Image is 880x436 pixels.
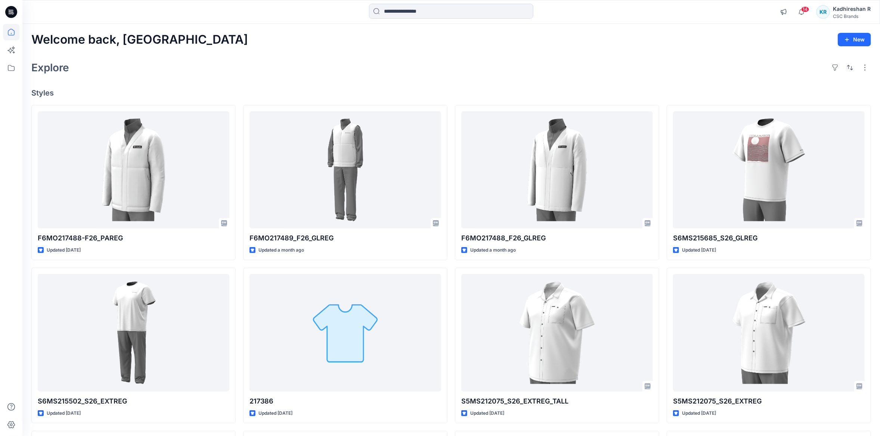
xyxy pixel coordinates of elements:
p: Updated [DATE] [47,409,81,417]
div: KR [817,5,830,19]
p: F6MO217489_F26_GLREG [250,233,441,243]
p: S6MS215502_S26_EXTREG [38,396,229,407]
a: S5MS212075_S26_EXTREG [673,274,865,391]
p: 217386 [250,396,441,407]
p: Updated [DATE] [682,246,716,254]
p: Updated a month ago [470,246,516,254]
a: F6MO217488-F26_PAREG [38,111,229,228]
div: Kadhireshan R [833,4,871,13]
p: Updated [DATE] [47,246,81,254]
a: S6MS215685_S26_GLREG [673,111,865,228]
p: F6MO217488_F26_GLREG [461,233,653,243]
h2: Explore [31,62,69,74]
p: S5MS212075_S26_EXTREG [673,396,865,407]
p: Updated [DATE] [470,409,504,417]
p: S5MS212075_S26_EXTREG_TALL [461,396,653,407]
a: 217386 [250,274,441,391]
a: S6MS215502_S26_EXTREG [38,274,229,391]
p: Updated [DATE] [258,409,292,417]
button: New [838,33,871,46]
p: Updated a month ago [258,246,304,254]
h2: Welcome back, [GEOGRAPHIC_DATA] [31,33,248,47]
a: S5MS212075_S26_EXTREG_TALL [461,274,653,391]
p: Updated [DATE] [682,409,716,417]
div: CSC Brands [833,13,871,19]
h4: Styles [31,88,871,97]
a: F6MO217489_F26_GLREG [250,111,441,228]
a: F6MO217488_F26_GLREG [461,111,653,228]
span: 14 [801,6,809,12]
p: S6MS215685_S26_GLREG [673,233,865,243]
p: F6MO217488-F26_PAREG [38,233,229,243]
